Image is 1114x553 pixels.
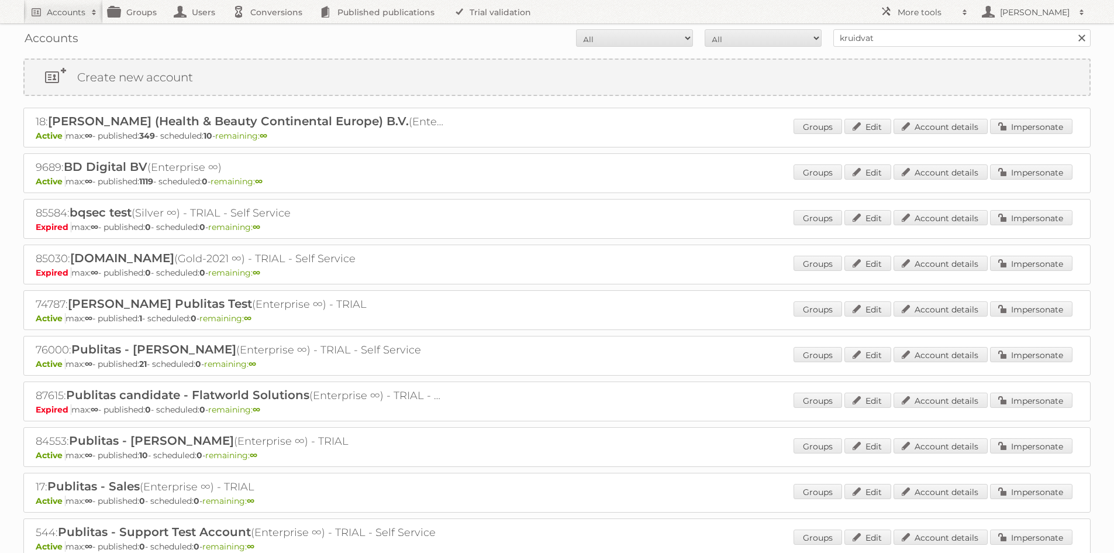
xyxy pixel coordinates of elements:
span: Expired [36,222,71,232]
span: Expired [36,404,71,415]
span: Active [36,313,65,324]
a: Account details [894,438,988,454]
h2: 17: (Enterprise ∞) - TRIAL [36,479,445,494]
strong: 0 [145,222,151,232]
a: Edit [844,530,891,545]
strong: ∞ [85,541,92,552]
a: Account details [894,210,988,225]
a: Edit [844,438,891,454]
span: Publitas - [PERSON_NAME] [71,342,236,356]
strong: ∞ [85,496,92,506]
h2: [PERSON_NAME] [997,6,1073,18]
a: Edit [844,256,891,271]
strong: ∞ [91,222,98,232]
h2: 85584: (Silver ∞) - TRIAL - Self Service [36,205,445,221]
span: remaining: [208,267,260,278]
a: Groups [794,347,842,362]
strong: 0 [199,267,205,278]
p: max: - published: - scheduled: - [36,541,1078,552]
strong: 0 [145,404,151,415]
strong: 0 [191,313,196,324]
strong: 0 [199,404,205,415]
strong: ∞ [260,130,267,141]
a: Groups [794,256,842,271]
span: Publitas candidate - Flatworld Solutions [66,388,309,402]
a: Create new account [25,60,1089,95]
a: Edit [844,119,891,134]
strong: ∞ [250,450,257,461]
h2: 87615: (Enterprise ∞) - TRIAL - Self Service [36,388,445,403]
strong: ∞ [247,496,254,506]
span: remaining: [204,359,256,369]
a: Edit [844,347,891,362]
span: BD Digital BV [64,160,147,174]
span: remaining: [199,313,251,324]
h2: 9689: (Enterprise ∞) [36,160,445,175]
a: Account details [894,164,988,180]
strong: 0 [139,541,145,552]
a: Impersonate [990,164,1072,180]
strong: ∞ [91,267,98,278]
strong: 1119 [139,176,153,187]
p: max: - published: - scheduled: - [36,222,1078,232]
span: Active [36,130,65,141]
strong: ∞ [91,404,98,415]
span: bqsec test [70,205,132,219]
span: remaining: [202,541,254,552]
a: Impersonate [990,119,1072,134]
a: Account details [894,119,988,134]
span: remaining: [202,496,254,506]
h2: Accounts [47,6,85,18]
h2: 76000: (Enterprise ∞) - TRIAL - Self Service [36,342,445,358]
span: Publitas - Sales [47,479,140,493]
a: Impersonate [990,210,1072,225]
strong: 10 [139,450,148,461]
p: max: - published: - scheduled: - [36,450,1078,461]
a: Account details [894,347,988,362]
strong: 10 [204,130,212,141]
strong: ∞ [85,450,92,461]
p: max: - published: - scheduled: - [36,176,1078,187]
span: remaining: [215,130,267,141]
span: Expired [36,267,71,278]
a: Impersonate [990,347,1072,362]
strong: ∞ [244,313,251,324]
a: Impersonate [990,393,1072,408]
a: Groups [794,301,842,317]
h2: 18: (Enterprise ∞) [36,114,445,129]
strong: 0 [194,496,199,506]
a: Groups [794,119,842,134]
a: Groups [794,210,842,225]
span: [PERSON_NAME] (Health & Beauty Continental Europe) B.V. [48,114,409,128]
span: [PERSON_NAME] Publitas Test [68,297,252,311]
p: max: - published: - scheduled: - [36,130,1078,141]
strong: ∞ [249,359,256,369]
a: Groups [794,530,842,545]
h2: 74787: (Enterprise ∞) - TRIAL [36,297,445,312]
strong: ∞ [247,541,254,552]
a: Groups [794,164,842,180]
a: Impersonate [990,301,1072,317]
a: Impersonate [990,256,1072,271]
p: max: - published: - scheduled: - [36,404,1078,415]
a: Edit [844,393,891,408]
span: Publitas - [PERSON_NAME] [69,434,234,448]
p: max: - published: - scheduled: - [36,496,1078,506]
span: Active [36,450,65,461]
span: Active [36,176,65,187]
span: remaining: [208,404,260,415]
strong: ∞ [253,267,260,278]
span: remaining: [208,222,260,232]
p: max: - published: - scheduled: - [36,359,1078,369]
a: Account details [894,256,988,271]
a: Impersonate [990,438,1072,454]
strong: 21 [139,359,147,369]
span: Active [36,496,65,506]
h2: 84553: (Enterprise ∞) - TRIAL [36,434,445,449]
strong: ∞ [85,359,92,369]
strong: 0 [195,359,201,369]
a: Edit [844,210,891,225]
h2: More tools [898,6,956,18]
span: remaining: [205,450,257,461]
h2: 85030: (Gold-2021 ∞) - TRIAL - Self Service [36,251,445,266]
